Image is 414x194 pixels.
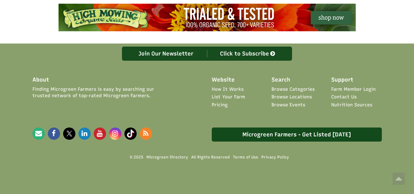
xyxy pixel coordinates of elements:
[59,4,356,31] img: High
[212,86,244,93] a: How It Works
[130,155,143,160] span: © 2025
[331,86,376,93] a: Farm Member Login
[146,154,188,160] a: Microgreen Directory
[272,86,315,93] a: Browse Categories
[32,86,173,99] span: Finding Microgreen Farmers is easy by searching our trusted network of top-rated Microgreen Farmers.
[32,76,49,84] span: About
[212,102,228,108] a: Pricing
[261,154,289,160] a: Privacy Policy
[272,102,305,108] a: Browse Events
[212,127,382,142] a: Microgreen Farmers - Get Listed [DATE]
[331,94,357,100] a: Contact Us
[233,154,258,160] a: Terms of Use
[191,154,230,160] span: All Rights Reserved
[125,50,207,57] div: Join Our Newsletter
[272,76,290,84] span: Search
[124,127,137,140] img: Microgreen Directory Tiktok
[212,76,235,84] span: Website
[331,102,372,108] a: Nutrition Sources
[212,94,245,100] a: List Your Farm
[122,47,292,61] a: Join Our Newsletter Click to Subscribe
[63,127,75,140] img: Microgreen Directory X
[331,76,353,84] span: Support
[272,94,312,100] a: Browse Locations
[207,50,289,57] div: Click to Subscribe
